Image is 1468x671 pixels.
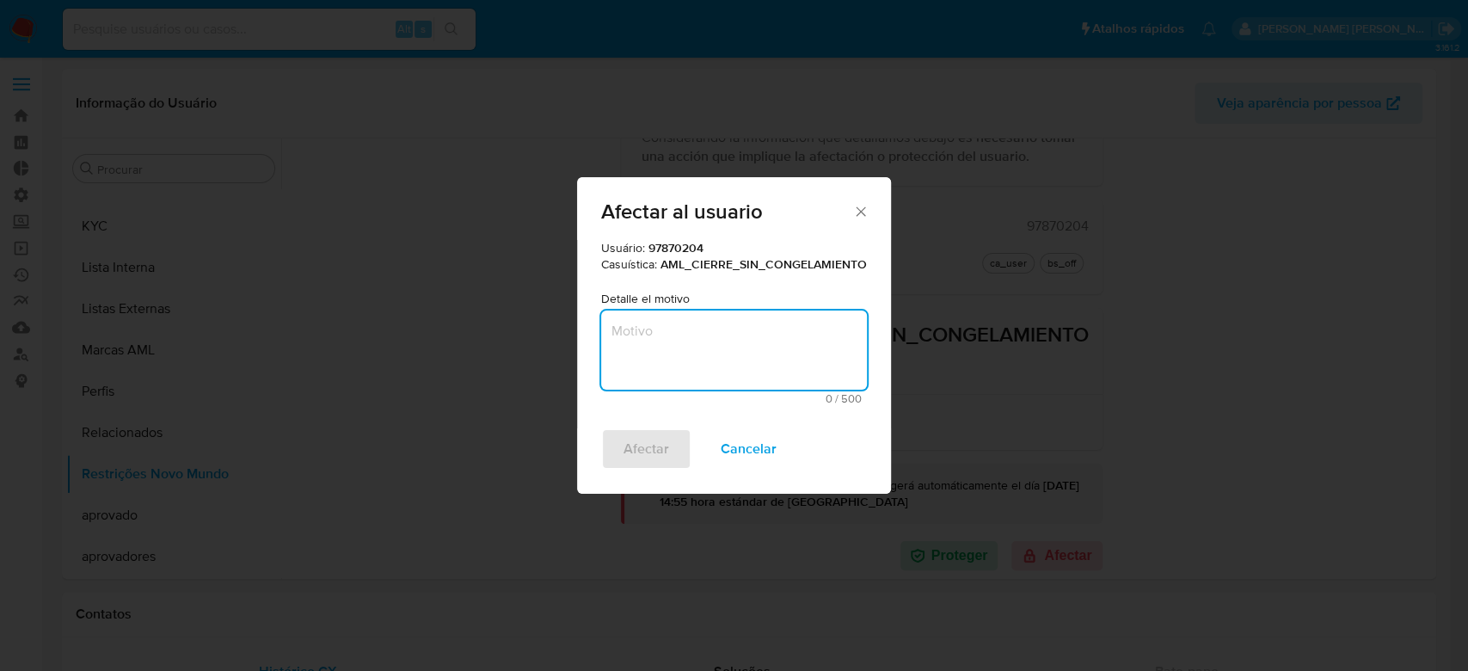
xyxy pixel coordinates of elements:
[852,203,868,219] button: Fechar
[601,201,852,222] span: Afectar al usuario
[721,430,777,468] span: Cancelar
[648,239,703,256] strong: 97870204
[698,428,799,470] button: Cancelar
[606,393,862,404] span: Máximo de 500 caracteres
[601,291,867,308] p: Detalle el motivo
[601,311,867,390] textarea: Motivo
[660,255,867,273] strong: AML_CIERRE_SIN_CONGELAMIENTO
[601,240,867,257] p: Usuário:
[601,256,867,274] p: Casuística:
